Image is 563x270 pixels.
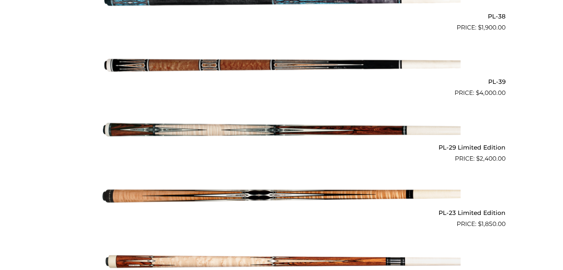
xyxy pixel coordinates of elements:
[57,35,506,98] a: PL-39 $4,000.00
[478,220,481,227] span: $
[476,89,479,96] span: $
[57,166,506,229] a: PL-23 Limited Edition $1,850.00
[476,155,506,162] bdi: 2,400.00
[102,101,461,160] img: PL-29 Limited Edition
[476,155,480,162] span: $
[476,89,506,96] bdi: 4,000.00
[478,24,506,31] bdi: 1,900.00
[57,101,506,163] a: PL-29 Limited Edition $2,400.00
[57,141,506,154] h2: PL-29 Limited Edition
[57,10,506,23] h2: PL-38
[478,220,506,227] bdi: 1,850.00
[102,35,461,95] img: PL-39
[57,206,506,220] h2: PL-23 Limited Edition
[478,24,481,31] span: $
[102,166,461,226] img: PL-23 Limited Edition
[57,75,506,88] h2: PL-39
